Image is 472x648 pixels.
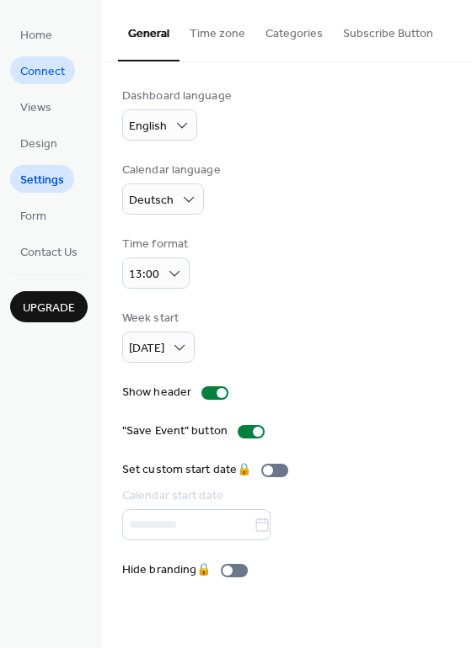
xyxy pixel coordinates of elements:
[20,244,78,262] span: Contact Us
[129,337,164,360] span: [DATE]
[20,27,52,45] span: Home
[20,208,46,226] span: Form
[10,129,67,157] a: Design
[122,310,191,327] div: Week start
[129,263,159,286] span: 13:00
[10,237,88,265] a: Contact Us
[23,300,75,317] span: Upgrade
[20,99,51,117] span: Views
[10,291,88,322] button: Upgrade
[20,63,65,81] span: Connect
[10,93,62,120] a: Views
[122,422,228,440] div: "Save Event" button
[10,165,74,193] a: Settings
[122,162,221,179] div: Calendar language
[10,201,56,229] a: Form
[122,236,188,253] div: Time format
[122,384,191,401] div: Show header
[129,115,167,138] span: English
[20,172,64,189] span: Settings
[122,88,232,105] div: Dashboard language
[129,189,174,212] span: Deutsch
[10,56,75,84] a: Connect
[20,135,57,153] span: Design
[10,20,62,48] a: Home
